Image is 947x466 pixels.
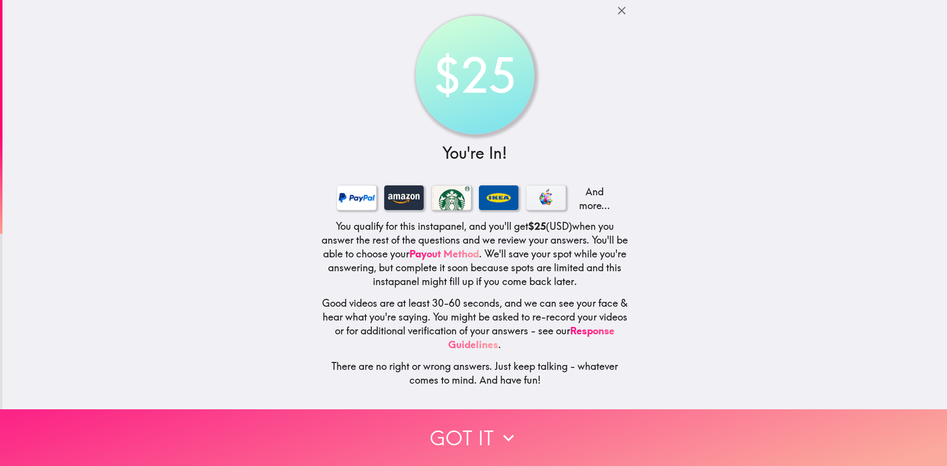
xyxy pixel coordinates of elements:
[321,359,629,387] h5: There are no right or wrong answers. Just keep talking - whatever comes to mind. And have fun!
[574,185,613,213] p: And more...
[321,219,629,288] h5: You qualify for this instapanel, and you'll get (USD) when you answer the rest of the questions a...
[321,142,629,164] h3: You're In!
[409,248,479,260] a: Payout Method
[528,220,546,232] b: $25
[448,324,615,351] a: Response Guidelines
[321,296,629,352] h5: Good videos are at least 30-60 seconds, and we can see your face & hear what you're saying. You m...
[420,21,529,130] div: $25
